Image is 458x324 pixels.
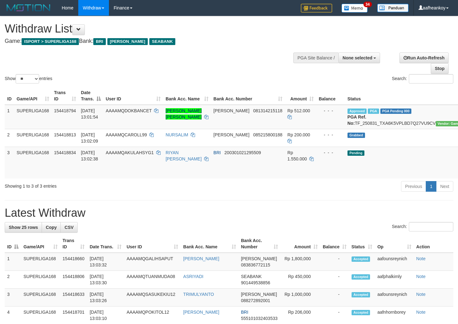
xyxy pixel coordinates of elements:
img: Button%20Memo.svg [342,4,368,13]
a: RIYAN [PERSON_NAME] [166,150,202,161]
th: Date Trans.: activate to sort column ascending [87,235,124,253]
span: Copy 085215800188 to clipboard [253,132,282,137]
span: Approved [347,109,367,114]
span: Pending [347,150,364,156]
a: Copy [42,222,61,233]
td: 154418806 [60,271,87,289]
span: None selected [342,55,372,60]
span: Grabbed [347,133,365,138]
span: Rp 1.550.000 [287,150,307,161]
td: SUPERLIGA168 [14,129,52,147]
td: 2 [5,271,21,289]
span: 154418794 [54,108,76,113]
td: - [320,271,349,289]
span: [PERSON_NAME] [241,256,277,261]
td: aafounsreynich [375,289,414,306]
th: Bank Acc. Name: activate to sort column ascending [163,87,211,105]
th: Amount: activate to sort column ascending [285,87,316,105]
a: TRIMULYANTO [183,292,214,297]
td: - [320,253,349,271]
th: Trans ID: activate to sort column ascending [60,235,87,253]
span: Copy 083836772115 to clipboard [241,262,270,267]
span: AAAAMQAKULAHSYG1 [106,150,154,155]
span: Copy [46,225,57,230]
span: Accepted [352,274,370,280]
th: Bank Acc. Number: activate to sort column ascending [211,87,285,105]
td: aafphalkimly [375,271,414,289]
td: [DATE] 13:03:26 [87,289,124,306]
h1: Latest Withdraw [5,207,453,219]
button: None selected [338,53,380,63]
td: 1 [5,253,21,271]
a: Stop [431,63,449,74]
a: [PERSON_NAME] [183,310,219,315]
th: ID: activate to sort column descending [5,235,21,253]
th: Trans ID: activate to sort column ascending [52,87,79,105]
div: - - - [319,108,342,114]
a: [PERSON_NAME] [PERSON_NAME] [166,108,202,119]
th: User ID: activate to sort column ascending [124,235,181,253]
th: ID [5,87,14,105]
span: [DATE] 13:01:54 [81,108,98,119]
span: AAAAMQDOKBANCET [106,108,152,113]
span: Copy 901449538856 to clipboard [241,280,270,285]
span: SEABANK [149,38,175,45]
th: Game/API: activate to sort column ascending [21,235,60,253]
td: [DATE] 13:03:30 [87,271,124,289]
a: Note [416,310,426,315]
span: Copy 200301021295509 to clipboard [224,150,261,155]
span: ISPORT > SUPERLIGA168 [22,38,79,45]
th: Date Trans.: activate to sort column descending [79,87,103,105]
span: 154418834 [54,150,76,155]
span: Rp 512.000 [287,108,310,113]
span: [DATE] 13:02:09 [81,132,98,144]
b: PGA Ref. No: [347,114,366,126]
a: Note [416,292,426,297]
span: AAAAMQCAROLL99 [106,132,147,137]
span: Marked by aafounsreynich [368,109,379,114]
span: Rp 200.000 [287,132,310,137]
td: AAAAMQTUANMUDA08 [124,271,181,289]
a: Note [416,274,426,279]
div: PGA Site Balance / [293,53,338,63]
th: Game/API: activate to sort column ascending [14,87,52,105]
td: AAAAMQSASUKEKIU12 [124,289,181,306]
td: 3 [5,289,21,306]
span: [PERSON_NAME] [107,38,148,45]
td: 154418633 [60,289,87,306]
span: 154418813 [54,132,76,137]
td: Rp 1,800,000 [280,253,320,271]
td: aafounsreynich [375,253,414,271]
td: 154418660 [60,253,87,271]
th: Balance: activate to sort column ascending [320,235,349,253]
a: 1 [426,181,436,192]
span: Accepted [352,256,370,262]
td: SUPERLIGA168 [14,147,52,179]
label: Search: [392,222,453,231]
select: Showentries [16,74,39,84]
td: - [320,289,349,306]
td: 1 [5,105,14,129]
th: Action [414,235,453,253]
td: SUPERLIGA168 [14,105,52,129]
a: NURSALIM [166,132,188,137]
td: [DATE] 13:03:32 [87,253,124,271]
th: Op: activate to sort column ascending [375,235,414,253]
span: 34 [363,2,372,7]
a: Run Auto-Refresh [399,53,449,63]
div: - - - [319,132,342,138]
div: Showing 1 to 3 of 3 entries [5,180,186,189]
td: Rp 450,000 [280,271,320,289]
th: Status: activate to sort column ascending [349,235,375,253]
label: Show entries [5,74,52,84]
th: Bank Acc. Number: activate to sort column ascending [239,235,280,253]
span: Copy 555101032403533 to clipboard [241,316,278,321]
img: MOTION_logo.png [5,3,52,13]
span: BRI [241,310,248,315]
img: Feedback.jpg [301,4,332,13]
a: [PERSON_NAME] [183,256,219,261]
th: User ID: activate to sort column ascending [103,87,163,105]
img: panduan.png [377,4,409,12]
td: SUPERLIGA168 [21,271,60,289]
td: AAAAMQGALIHSAPUT [124,253,181,271]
